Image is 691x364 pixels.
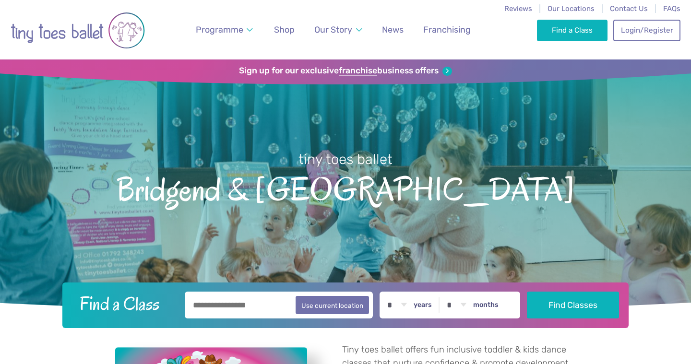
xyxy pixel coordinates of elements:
small: tiny toes ballet [298,151,393,167]
a: Login/Register [613,20,680,41]
a: News [378,19,408,41]
span: Franchising [423,24,471,35]
a: Our Story [310,19,367,41]
a: Shop [270,19,299,41]
span: Bridgend & [GEOGRAPHIC_DATA] [17,169,674,208]
label: years [414,301,432,309]
a: Franchising [419,19,475,41]
a: FAQs [663,4,680,13]
span: Shop [274,24,295,35]
a: Programme [191,19,258,41]
a: Reviews [504,4,532,13]
span: Programme [196,24,243,35]
a: Our Locations [548,4,595,13]
a: Sign up for our exclusivefranchisebusiness offers [239,66,452,76]
img: tiny toes ballet [11,6,145,55]
a: Contact Us [610,4,648,13]
span: News [382,24,404,35]
span: Our Story [314,24,352,35]
a: Find a Class [537,20,608,41]
button: Find Classes [527,292,620,318]
h2: Find a Class [72,292,179,316]
button: Use current location [296,296,369,314]
strong: franchise [339,66,377,76]
label: months [473,301,499,309]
